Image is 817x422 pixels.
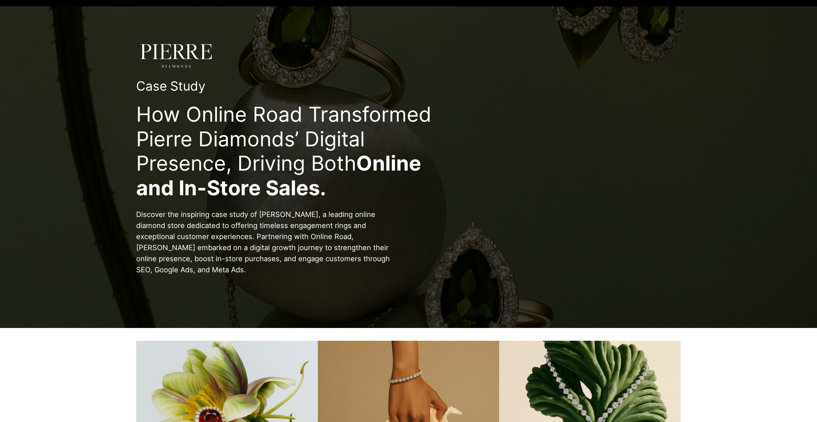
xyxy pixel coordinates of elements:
p: Discover the inspiring case study of [PERSON_NAME], a leading online diamond store dedicated to o... [136,209,400,275]
strong: Online and In-Store Sales. [136,151,421,200]
h2: How Online Road Transformed Pierre Diamonds’ Digital Presence, Driving Both [136,102,463,200]
h2: Case Study [136,78,463,94]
